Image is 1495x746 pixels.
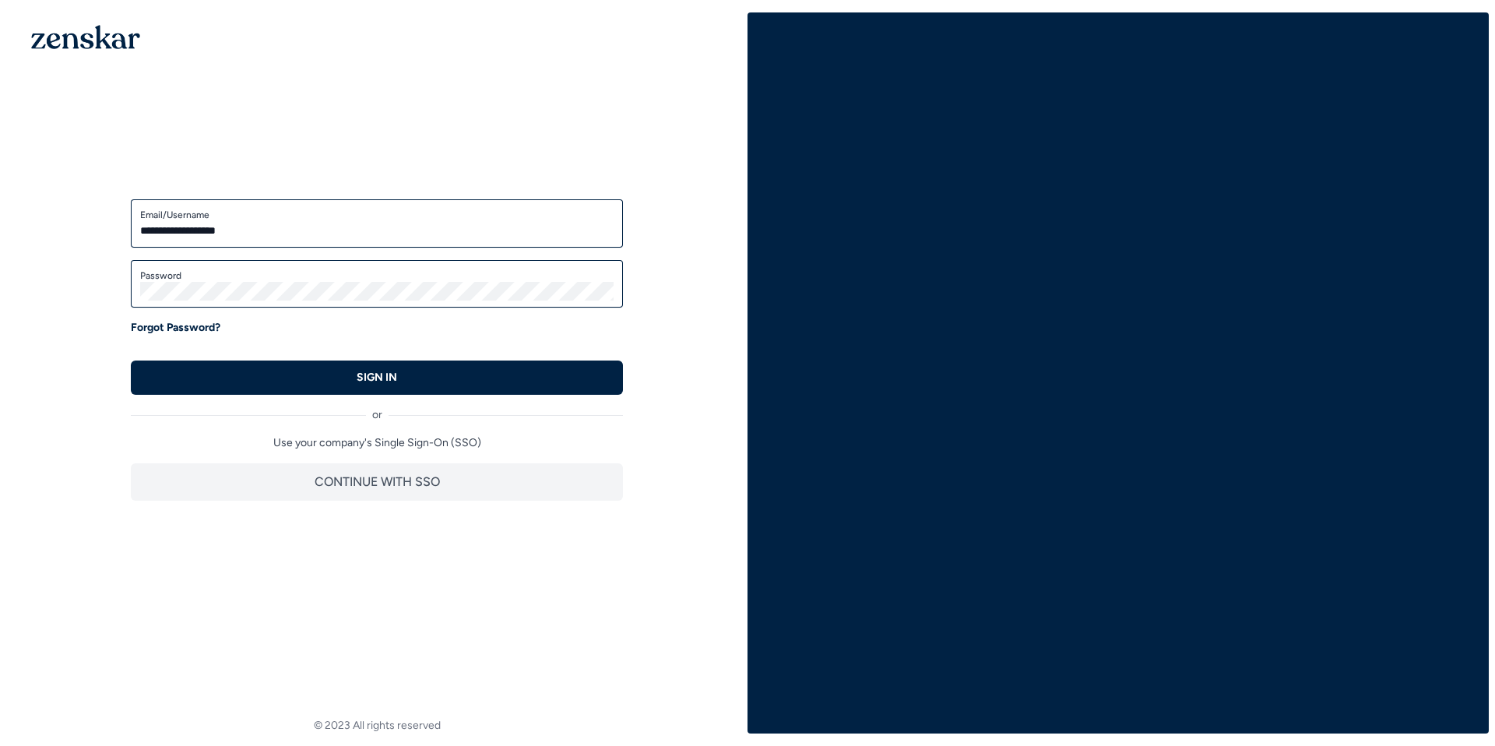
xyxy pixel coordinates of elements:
p: SIGN IN [357,370,397,385]
label: Email/Username [140,209,614,221]
button: SIGN IN [131,361,623,395]
a: Forgot Password? [131,320,220,336]
label: Password [140,269,614,282]
img: 1OGAJ2xQqyY4LXKgY66KYq0eOWRCkrZdAb3gUhuVAqdWPZE9SRJmCz+oDMSn4zDLXe31Ii730ItAGKgCKgCCgCikA4Av8PJUP... [31,25,140,49]
div: or [131,395,623,423]
footer: © 2023 All rights reserved [6,718,747,734]
button: CONTINUE WITH SSO [131,463,623,501]
p: Use your company's Single Sign-On (SSO) [131,435,623,451]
